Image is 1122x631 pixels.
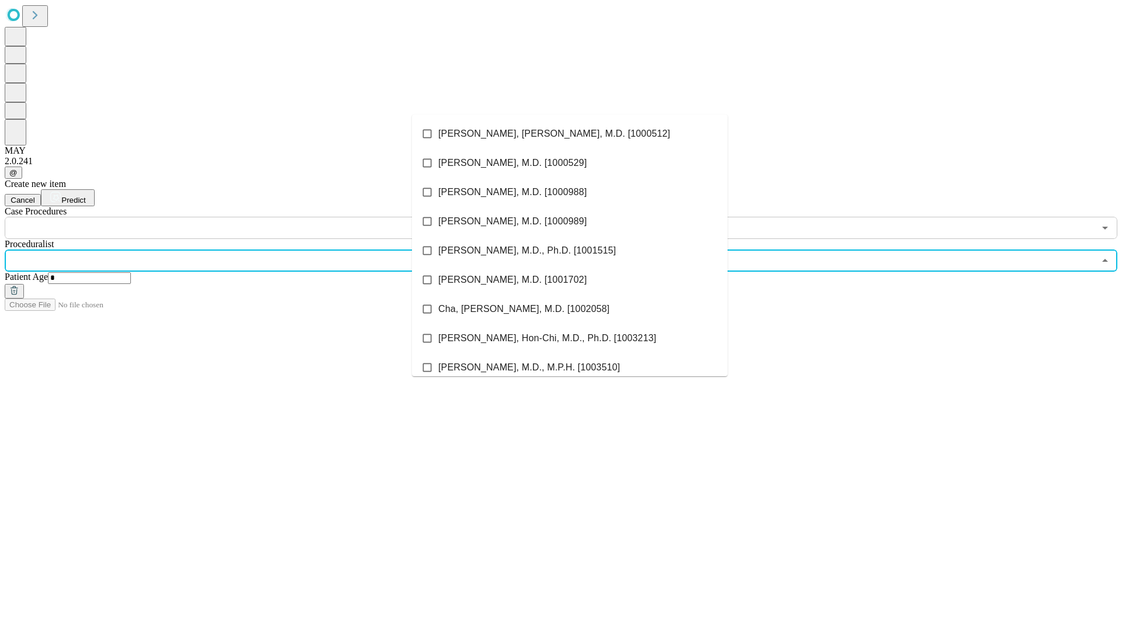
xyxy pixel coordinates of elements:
[61,196,85,204] span: Predict
[5,145,1117,156] div: MAY
[1097,252,1113,269] button: Close
[438,185,587,199] span: [PERSON_NAME], M.D. [1000988]
[5,272,48,282] span: Patient Age
[5,239,54,249] span: Proceduralist
[438,302,610,316] span: Cha, [PERSON_NAME], M.D. [1002058]
[438,273,587,287] span: [PERSON_NAME], M.D. [1001702]
[5,167,22,179] button: @
[11,196,35,204] span: Cancel
[438,214,587,228] span: [PERSON_NAME], M.D. [1000989]
[438,244,616,258] span: [PERSON_NAME], M.D., Ph.D. [1001515]
[438,331,656,345] span: [PERSON_NAME], Hon-Chi, M.D., Ph.D. [1003213]
[41,189,95,206] button: Predict
[438,127,670,141] span: [PERSON_NAME], [PERSON_NAME], M.D. [1000512]
[5,206,67,216] span: Scheduled Procedure
[5,179,66,189] span: Create new item
[438,156,587,170] span: [PERSON_NAME], M.D. [1000529]
[9,168,18,177] span: @
[5,194,41,206] button: Cancel
[438,360,620,375] span: [PERSON_NAME], M.D., M.P.H. [1003510]
[5,156,1117,167] div: 2.0.241
[1097,220,1113,236] button: Open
